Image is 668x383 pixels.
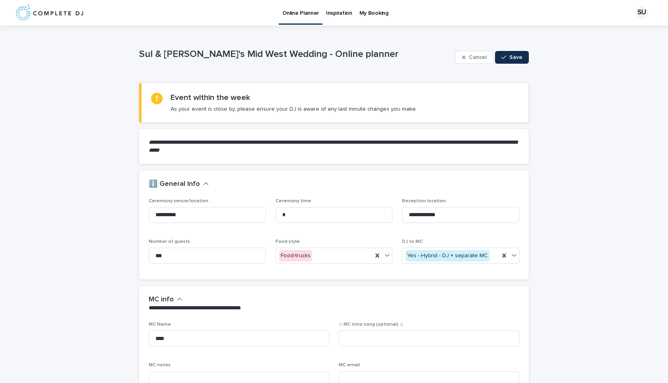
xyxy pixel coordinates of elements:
[495,51,529,64] button: Save
[279,250,312,262] div: Food-trucks
[149,199,208,203] span: Ceremony venue/location
[635,6,648,19] div: SU
[149,295,183,304] button: MC info
[149,180,200,189] h2: ℹ️ General Info
[276,239,300,244] span: Food style
[16,5,83,21] img: 8nP3zCmvR2aWrOmylPw8
[149,180,209,189] button: ℹ️ General Info
[149,295,174,304] h2: MC info
[139,49,452,60] p: Sul & [PERSON_NAME]'s Mid West Wedding - Online planner
[149,363,171,367] span: MC notes
[406,250,489,262] div: Yes - Hybrid - DJ + separate MC
[402,199,446,203] span: Reception location
[171,93,250,102] h2: Event within the week
[276,199,311,203] span: Ceremony time
[469,55,487,60] span: Cancel
[149,322,171,327] span: MC Name
[339,322,403,327] span: ♫ MC intro song (optional) ♫
[402,239,423,244] span: DJ to MC
[149,239,190,244] span: Number of guests
[339,363,360,367] span: MC email
[171,106,416,113] p: As your event is close by, please ensure your DJ is aware of any last minute changes you make
[455,51,493,64] button: Cancel
[509,55,522,60] span: Save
